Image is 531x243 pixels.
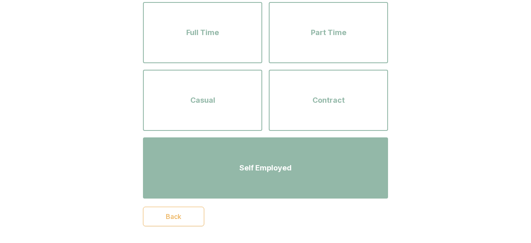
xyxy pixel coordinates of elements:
[143,70,262,131] button: Casual
[143,2,262,63] button: Full Time
[186,27,219,38] span: Full Time
[269,2,388,63] button: Part Time
[269,70,388,131] button: Contract
[311,27,346,38] span: Part Time
[143,137,388,199] button: Self Employed
[143,207,204,226] button: Back
[312,95,345,106] span: Contract
[190,95,215,106] span: Casual
[239,162,292,174] span: Self Employed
